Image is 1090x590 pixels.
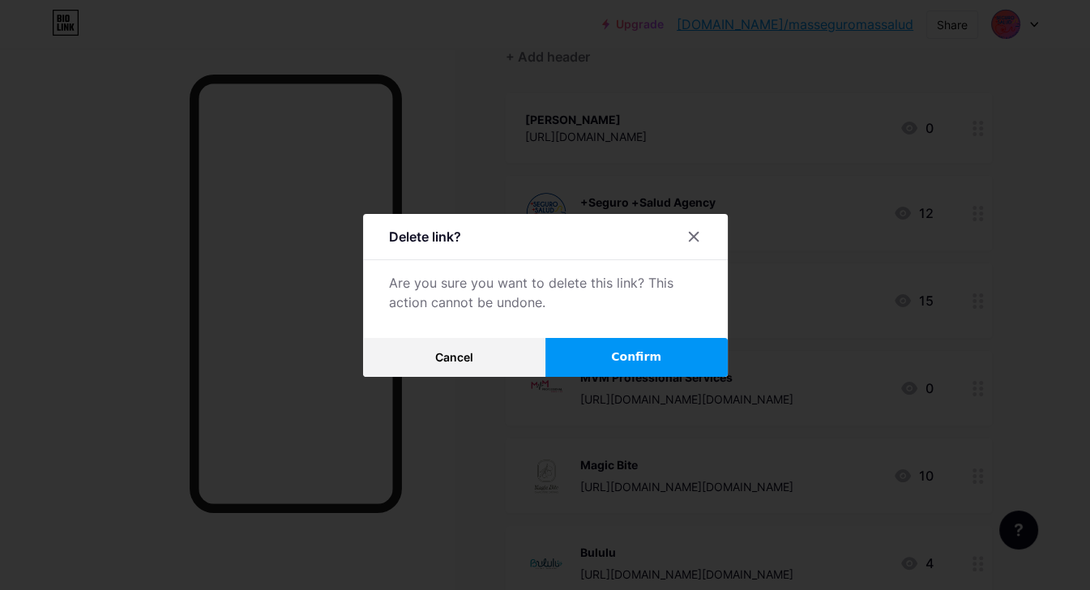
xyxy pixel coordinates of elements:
button: Confirm [545,338,728,377]
span: Cancel [435,350,473,364]
div: Are you sure you want to delete this link? This action cannot be undone. [389,273,702,312]
div: Delete link? [389,227,461,246]
button: Cancel [363,338,545,377]
span: Confirm [611,348,661,366]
